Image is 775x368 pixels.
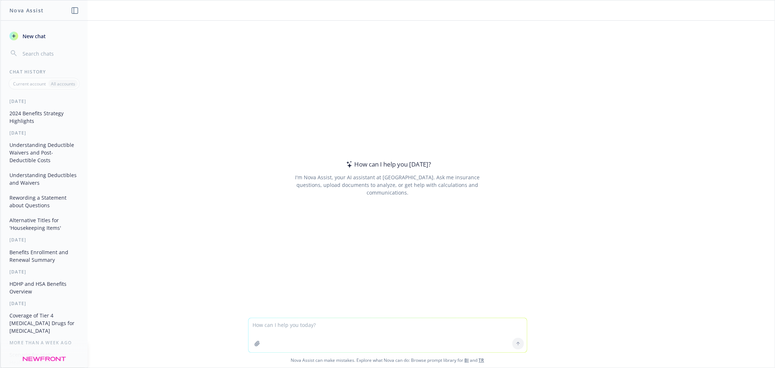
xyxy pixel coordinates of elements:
div: Chat History [1,69,88,75]
h1: Nova Assist [9,7,44,14]
button: Rewording a Statement about Questions [7,192,82,211]
input: Search chats [21,48,79,59]
p: Current account [13,81,46,87]
div: How can I help you [DATE]? [344,160,431,169]
span: Nova Assist can make mistakes. Explore what Nova can do: Browse prompt library for and [3,353,772,368]
span: New chat [21,32,46,40]
a: TR [479,357,484,363]
button: Benefits Enrollment and Renewal Summary [7,246,82,266]
div: [DATE] [1,300,88,307]
button: HDHP and HSA Benefits Overview [7,278,82,297]
a: BI [465,357,469,363]
div: More than a week ago [1,340,88,346]
button: Understanding Deductibles and Waivers [7,169,82,189]
div: [DATE] [1,98,88,104]
div: [DATE] [1,130,88,136]
button: 2024 Benefits Strategy Highlights [7,107,82,127]
button: Alternative Titles for 'Housekeeping Items' [7,214,82,234]
div: [DATE] [1,237,88,243]
button: New chat [7,29,82,43]
button: Understanding Deductible Waivers and Post-Deductible Costs [7,139,82,166]
div: I'm Nova Assist, your AI assistant at [GEOGRAPHIC_DATA]. Ask me insurance questions, upload docum... [285,173,490,196]
div: [DATE] [1,269,88,275]
p: All accounts [51,81,75,87]
button: Coverage of Tier 4 [MEDICAL_DATA] Drugs for [MEDICAL_DATA] [7,309,82,337]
